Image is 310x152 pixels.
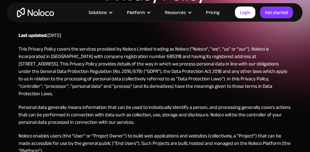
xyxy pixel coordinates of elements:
[235,7,255,18] a: Login
[19,104,291,126] p: Personal data generally means information that can be used to individually identify a person, and...
[260,7,293,18] a: Get started
[19,45,291,97] p: This Privacy Policy covers the services provided by Noloco Limited trading as Noloco (“Noloco”, “...
[198,8,227,16] a: Pricing
[157,8,198,16] div: Resources
[165,8,186,16] div: Resources
[81,8,119,16] div: Solutions
[19,32,291,39] p: [DATE]
[89,8,107,16] div: Solutions
[127,8,145,16] div: Platform
[119,8,157,16] div: Platform
[17,8,54,17] a: home
[19,31,48,40] strong: Last updated:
